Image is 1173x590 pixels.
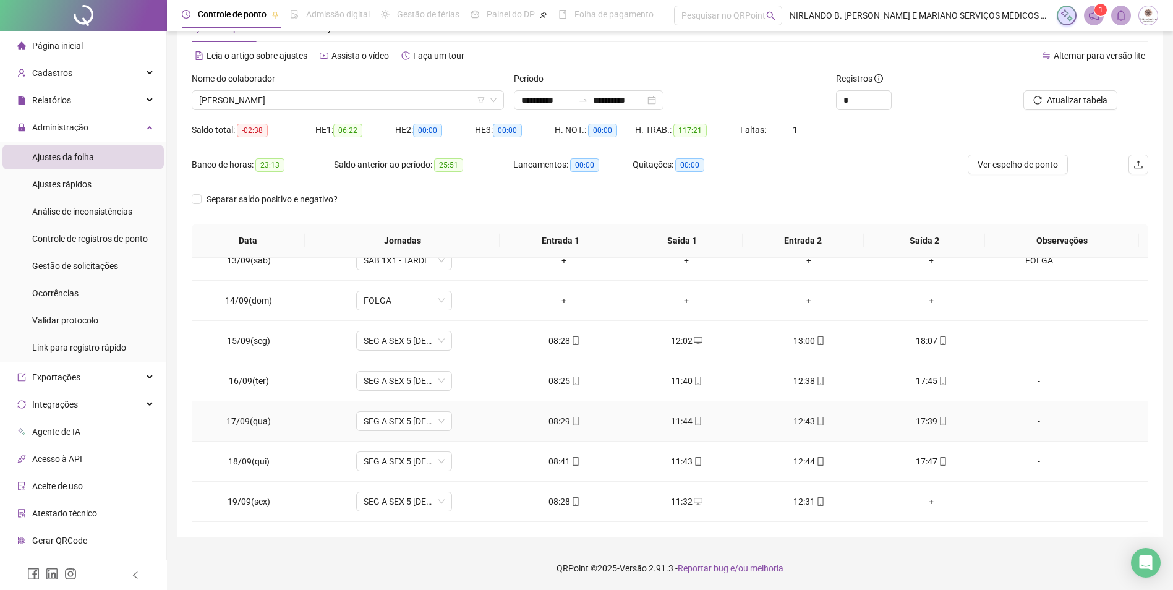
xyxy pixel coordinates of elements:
span: info-circle [874,74,883,83]
span: linkedin [46,568,58,580]
div: + [635,254,738,267]
span: Alternar para versão lite [1054,51,1145,61]
img: 19775 [1139,6,1158,25]
span: mobile [815,336,825,345]
span: audit [17,482,26,490]
span: mobile [570,497,580,506]
span: 19/09(sex) [228,497,270,507]
div: - [1002,334,1075,348]
span: FOLGA [364,291,445,310]
span: bell [1115,10,1127,21]
img: sparkle-icon.fc2bf0ac1784a2077858766a79e2daf3.svg [1060,9,1073,22]
span: filter [477,96,485,104]
div: 08:29 [513,414,615,428]
span: mobile [815,417,825,425]
span: Ocorrências [32,288,79,298]
div: 08:28 [513,334,615,348]
span: export [17,373,26,382]
div: + [757,254,860,267]
button: Ver espelho de ponto [968,155,1068,174]
span: to [578,95,588,105]
span: Aceite de uso [32,481,83,491]
span: Integrações [32,400,78,409]
div: HE 3: [475,123,555,137]
span: 17/09(qua) [226,416,271,426]
span: Atestado técnico [32,508,97,518]
span: youtube [320,51,328,60]
div: 17:47 [880,455,983,468]
div: 08:41 [513,455,615,468]
span: desktop [693,497,702,506]
span: Assista o vídeo [331,51,389,61]
span: 1 [793,125,798,135]
span: api [17,455,26,463]
div: 17:45 [880,374,983,388]
span: 00:00 [675,158,704,172]
span: search [766,11,775,20]
div: - [1002,374,1075,388]
span: Gestão de férias [397,9,459,19]
span: 00:00 [413,124,442,137]
div: Saldo total: [192,123,315,137]
span: mobile [937,457,947,466]
span: 13/09(sáb) [227,255,271,265]
span: desktop [693,336,702,345]
th: Data [192,224,305,258]
div: - [1002,455,1075,468]
span: 06:22 [333,124,362,137]
span: mobile [570,457,580,466]
div: 17:39 [880,414,983,428]
span: 00:00 [588,124,617,137]
span: mobile [937,377,947,385]
span: pushpin [540,11,547,19]
span: 00:00 [493,124,522,137]
span: mobile [693,457,702,466]
span: SEG A SEX 5 X 8 - MANHÃ [364,452,445,471]
span: clock-circle [182,10,190,19]
div: H. TRAB.: [635,123,740,137]
div: 11:40 [635,374,738,388]
div: 12:02 [635,334,738,348]
div: + [880,495,983,508]
div: 08:28 [513,495,615,508]
span: Página inicial [32,41,83,51]
label: Nome do colaborador [192,72,283,85]
span: Faça um tour [413,51,464,61]
span: left [131,571,140,579]
span: Administração [32,122,88,132]
span: sync [17,400,26,409]
div: - [1002,414,1075,428]
div: + [880,254,983,267]
span: Análise de inconsistências [32,207,132,216]
div: + [635,294,738,307]
div: + [880,294,983,307]
span: upload [1133,160,1143,169]
span: TAIANA DOS SANTOS COELHO [199,91,497,109]
span: SAB 1X1 - TARDE [364,251,445,270]
span: history [401,51,410,60]
span: mobile [693,377,702,385]
span: Cadastros [32,68,72,78]
span: Reportar bug e/ou melhoria [678,563,783,573]
span: notification [1088,10,1099,21]
span: 18/09(qui) [228,456,270,466]
span: Gestão de solicitações [32,261,118,271]
span: Versão [620,563,647,573]
span: Faltas: [740,125,768,135]
div: 11:43 [635,455,738,468]
span: down [490,96,497,104]
span: SEG A SEX 5 X 8 - MANHÃ [364,492,445,511]
span: mobile [815,377,825,385]
span: solution [17,509,26,518]
span: 117:21 [673,124,707,137]
span: Admissão digital [306,9,370,19]
span: 15/09(seg) [227,336,270,346]
span: mobile [937,417,947,425]
div: H. NOT.: [555,123,635,137]
span: Atualizar tabela [1047,93,1107,107]
span: lock [17,123,26,132]
div: - [1002,294,1075,307]
span: 25:51 [434,158,463,172]
span: mobile [815,497,825,506]
span: SEG A SEX 5 X 8 - MANHÃ [364,412,445,430]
